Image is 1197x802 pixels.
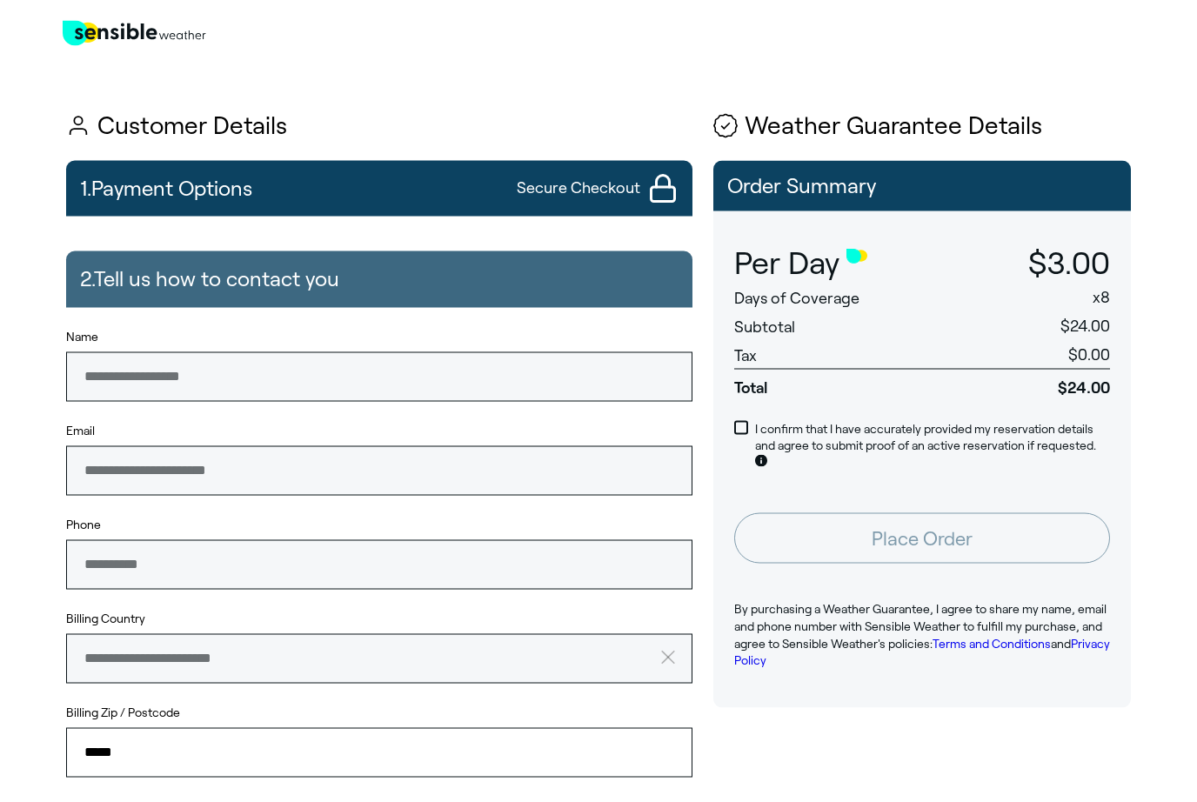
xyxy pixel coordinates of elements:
[734,513,1110,564] button: Place Order
[933,637,1051,651] a: Terms and Conditions
[755,421,1110,472] p: I confirm that I have accurately provided my reservation details and agree to submit proof of an ...
[713,113,1131,140] h1: Weather Guarantee Details
[1068,346,1110,364] span: $0.00
[734,318,795,336] span: Subtotal
[656,634,692,683] button: clear value
[66,113,692,140] h1: Customer Details
[734,369,964,398] span: Total
[1060,317,1110,335] span: $24.00
[734,246,839,281] span: Per Day
[80,168,252,210] h2: 1. Payment Options
[964,369,1110,398] span: $24.00
[727,175,1117,197] p: Order Summary
[66,329,692,346] label: Name
[734,347,757,364] span: Tax
[66,517,692,534] label: Phone
[734,601,1110,669] p: By purchasing a Weather Guarantee, I agree to share my name, email and phone number with Sensible...
[66,705,692,722] label: Billing Zip / Postcode
[734,290,859,307] span: Days of Coverage
[66,161,692,217] button: 1.Payment OptionsSecure Checkout
[1093,289,1110,306] span: x 8
[66,423,692,440] label: Email
[1028,246,1110,280] span: $3.00
[66,611,145,628] label: Billing Country
[517,177,640,199] span: Secure Checkout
